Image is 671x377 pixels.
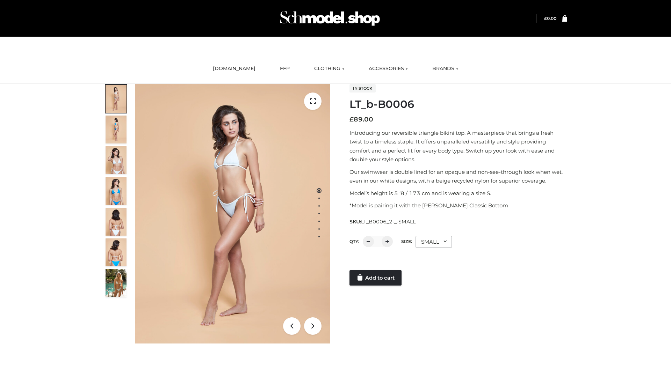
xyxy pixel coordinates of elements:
[106,177,127,205] img: ArielClassicBikiniTop_CloudNine_AzureSky_OW114ECO_4-scaled.jpg
[416,236,452,248] div: SMALL
[349,116,354,123] span: £
[106,238,127,266] img: ArielClassicBikiniTop_CloudNine_AzureSky_OW114ECO_8-scaled.jpg
[349,201,567,210] p: *Model is pairing it with the [PERSON_NAME] Classic Bottom
[349,239,359,244] label: QTY:
[208,61,261,76] a: [DOMAIN_NAME]
[349,84,376,93] span: In stock
[363,61,413,76] a: ACCESSORIES
[349,270,402,286] a: Add to cart
[361,219,416,225] span: LT_B0006_2-_-SMALL
[135,84,330,343] img: ArielClassicBikiniTop_CloudNine_AzureSky_OW114ECO_1
[106,208,127,236] img: ArielClassicBikiniTop_CloudNine_AzureSky_OW114ECO_7-scaled.jpg
[349,98,567,111] h1: LT_b-B0006
[349,128,567,164] p: Introducing our reversible triangle bikini top. A masterpiece that brings a fresh twist to a time...
[401,239,412,244] label: Size:
[309,61,349,76] a: CLOTHING
[106,85,127,113] img: ArielClassicBikiniTop_CloudNine_AzureSky_OW114ECO_1-scaled.jpg
[349,168,567,185] p: Our swimwear is double lined for an opaque and non-see-through look when wet, even in our white d...
[277,5,382,32] img: Schmodel Admin 964
[544,16,556,21] a: £0.00
[106,116,127,143] img: ArielClassicBikiniTop_CloudNine_AzureSky_OW114ECO_2-scaled.jpg
[275,61,295,76] a: FFP
[106,269,127,297] img: Arieltop_CloudNine_AzureSky2.jpg
[106,146,127,174] img: ArielClassicBikiniTop_CloudNine_AzureSky_OW114ECO_3-scaled.jpg
[544,16,556,21] bdi: 0.00
[349,189,567,198] p: Model’s height is 5 ‘8 / 173 cm and is wearing a size S.
[544,16,547,21] span: £
[427,61,463,76] a: BRANDS
[349,217,416,226] span: SKU:
[349,116,373,123] bdi: 89.00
